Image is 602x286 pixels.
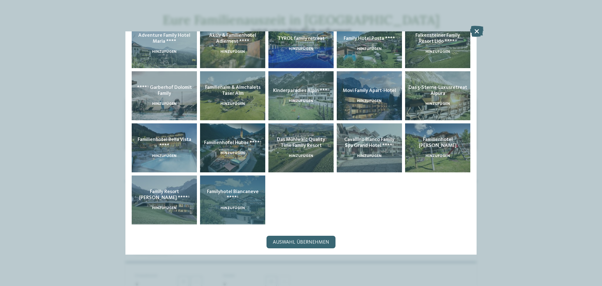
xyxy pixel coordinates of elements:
[425,102,450,106] span: hinzufügen
[152,50,177,54] span: hinzufügen
[209,33,256,44] span: Aktiv & Familienhotel Adlernest ****
[357,99,382,103] span: hinzufügen
[289,154,313,158] span: hinzufügen
[289,47,313,51] span: hinzufügen
[205,85,261,96] span: Familienalm & Almchalets Taser Alm
[415,33,460,44] span: Falkensteiner Family Resort Lido ****ˢ
[207,189,259,200] span: Familyhotel Biancaneve ****ˢ
[138,33,190,44] span: Adventure Family Hotel Maria ****
[273,240,329,245] span: Auswahl übernehmen
[425,50,450,54] span: hinzufügen
[357,47,382,51] span: hinzufügen
[278,36,325,41] span: TYROL family retreat
[425,154,450,158] span: hinzufügen
[137,85,192,96] span: ****ˢ Garberhof Dolomit Family
[289,99,313,103] span: hinzufügen
[357,154,382,158] span: hinzufügen
[220,50,245,54] span: hinzufügen
[220,151,245,155] span: hinzufügen
[138,137,191,148] span: Familienhotel Bella Vista ****
[220,102,245,106] span: hinzufügen
[204,140,261,145] span: Familienhotel Huber ****ˢ
[139,189,190,200] span: Family Resort [PERSON_NAME] ****ˢ
[344,137,394,148] span: Cavallino Bianco Family Spa Grand Hotel ****ˢ
[152,206,177,210] span: hinzufügen
[220,206,245,210] span: hinzufügen
[152,154,177,158] span: hinzufügen
[152,102,177,106] span: hinzufügen
[344,36,395,41] span: Family Hotel Posta ****
[419,137,457,148] span: Familienhotel [PERSON_NAME]
[409,85,467,96] span: Das 5-Sterne-Luxusretreat Alpura
[343,88,396,93] span: Movi Family Apart-Hotel
[277,137,325,148] span: Das Mühlwald Quality Time Family Resort
[273,88,329,93] span: Kinderparadies Alpin ***ˢ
